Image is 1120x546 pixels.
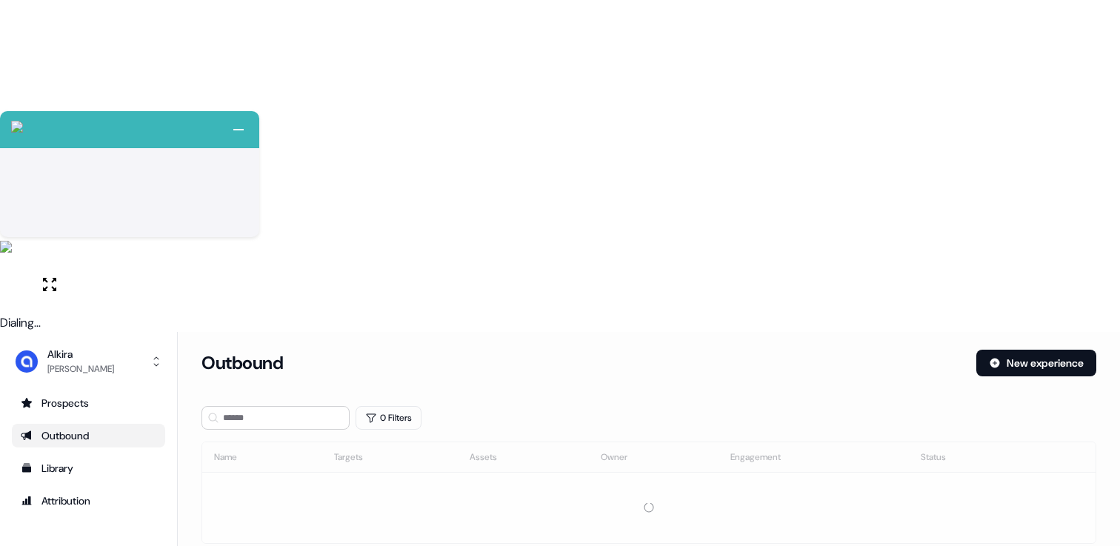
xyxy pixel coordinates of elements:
[12,424,165,447] a: Go to outbound experience
[12,344,165,379] button: Alkira[PERSON_NAME]
[21,396,156,410] div: Prospects
[21,493,156,508] div: Attribution
[11,121,23,133] img: callcloud-icon-white-35.svg
[47,362,114,376] div: [PERSON_NAME]
[12,489,165,513] a: Go to attribution
[201,352,283,374] h3: Outbound
[976,350,1096,376] button: New experience
[356,406,421,430] button: 0 Filters
[12,456,165,480] a: Go to templates
[21,428,156,443] div: Outbound
[47,347,114,362] div: Alkira
[21,461,156,476] div: Library
[12,391,165,415] a: Go to prospects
